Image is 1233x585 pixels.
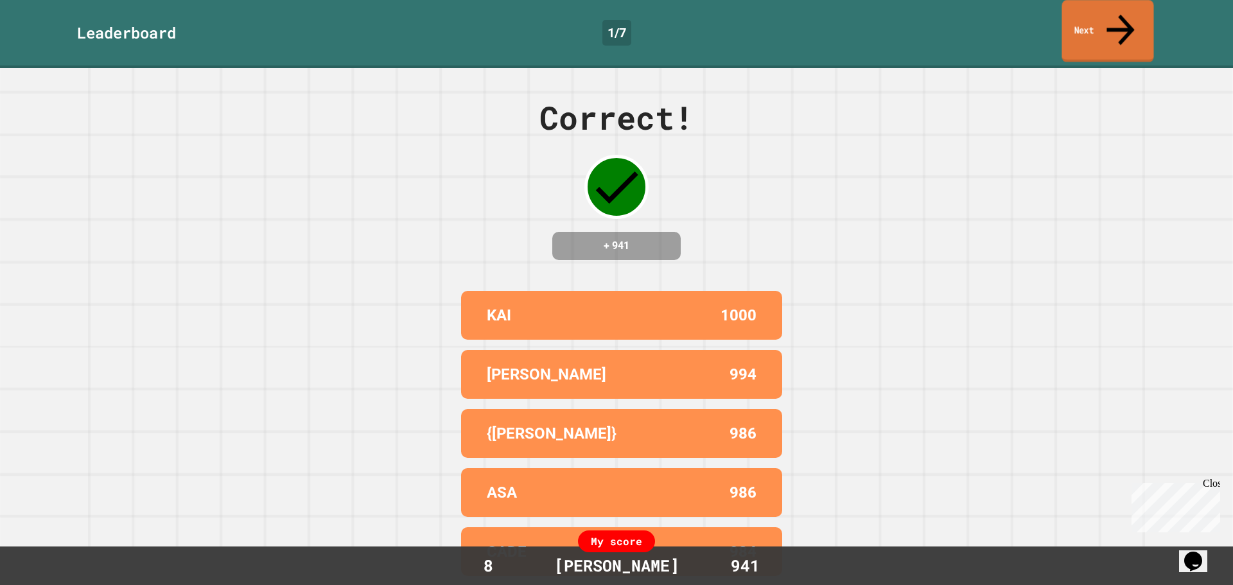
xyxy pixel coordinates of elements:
[487,304,511,327] p: KAI
[730,481,756,504] p: 986
[77,21,176,44] div: Leaderboard
[487,363,606,386] p: [PERSON_NAME]
[1126,478,1220,532] iframe: chat widget
[730,363,756,386] p: 994
[440,554,536,578] div: 8
[541,554,692,578] div: [PERSON_NAME]
[487,481,517,504] p: ASA
[730,422,756,445] p: 986
[1179,534,1220,572] iframe: chat widget
[539,94,694,142] div: Correct!
[487,422,616,445] p: {[PERSON_NAME]}
[565,238,668,254] h4: + 941
[602,20,631,46] div: 1 / 7
[721,304,756,327] p: 1000
[5,5,89,82] div: Chat with us now!Close
[578,530,655,552] div: My score
[487,540,527,563] p: CADE
[697,554,793,578] div: 941
[730,540,756,563] p: 984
